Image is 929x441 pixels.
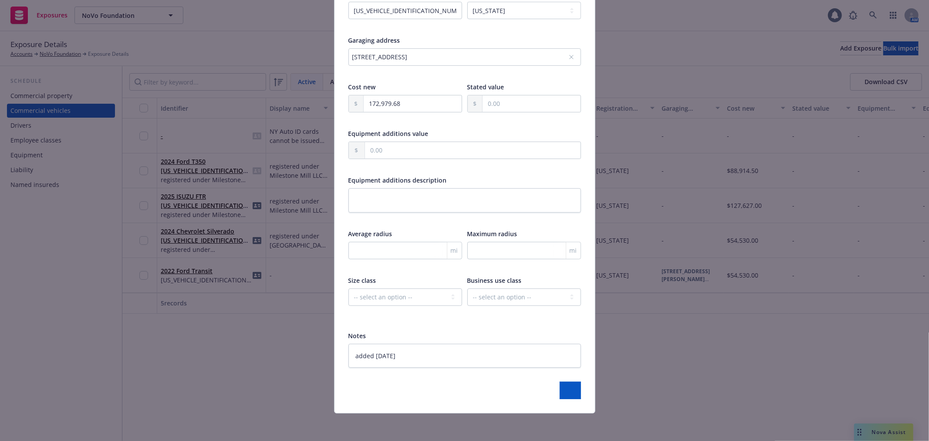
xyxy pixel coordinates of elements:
span: Maximum radius [467,230,517,238]
span: Average radius [348,230,392,238]
span: mi [451,246,458,255]
button: [STREET_ADDRESS] [348,48,581,66]
span: mi [570,246,577,255]
div: [STREET_ADDRESS] [352,52,568,61]
span: Equipment additions value [348,129,429,138]
button: Submit [560,382,581,399]
span: Size class [348,276,376,285]
span: Equipment additions description [348,176,447,184]
span: Garaging address [348,36,400,44]
span: Notes [348,332,366,340]
textarea: added [DATE] [348,344,581,368]
span: Business use class [467,276,522,285]
span: Cost new [348,83,376,91]
input: 0.00 [365,142,581,159]
input: 0.00 [483,95,581,112]
input: 0.00 [364,95,462,112]
span: Submit [560,386,581,394]
span: Stated value [467,83,504,91]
